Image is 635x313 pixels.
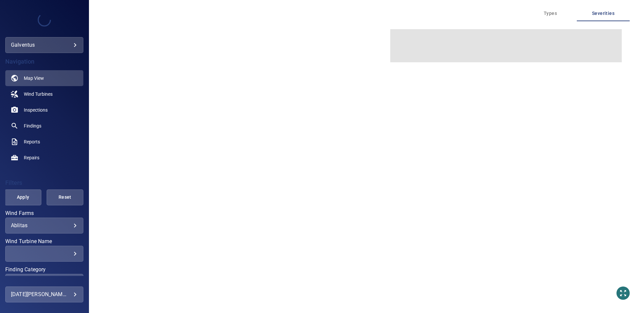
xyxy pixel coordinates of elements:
h4: Navigation [5,58,83,65]
div: Finding Category [5,274,83,290]
h4: Filters [5,180,83,186]
a: reports noActive [5,134,83,150]
span: Severities [581,9,626,18]
span: Repairs [24,154,39,161]
a: map active [5,70,83,86]
label: Wind Farms [5,211,83,216]
div: galventus [11,40,78,50]
a: inspections noActive [5,102,83,118]
span: Reset [55,193,75,201]
a: repairs noActive [5,150,83,166]
div: Wind Farms [5,218,83,234]
span: Reports [24,138,40,145]
button: Apply [5,189,41,205]
span: Inspections [24,107,48,113]
span: Map View [24,75,44,81]
div: [DATE][PERSON_NAME] [11,289,78,300]
div: galventus [5,37,83,53]
label: Finding Category [5,267,83,272]
label: Wind Turbine Name [5,239,83,244]
div: Ablitas [11,222,78,229]
a: windturbines noActive [5,86,83,102]
span: Findings [24,123,41,129]
span: Apply [13,193,33,201]
div: Wind Turbine Name [5,246,83,262]
button: Reset [47,189,83,205]
span: Types [528,9,573,18]
a: findings noActive [5,118,83,134]
span: Wind Turbines [24,91,53,97]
